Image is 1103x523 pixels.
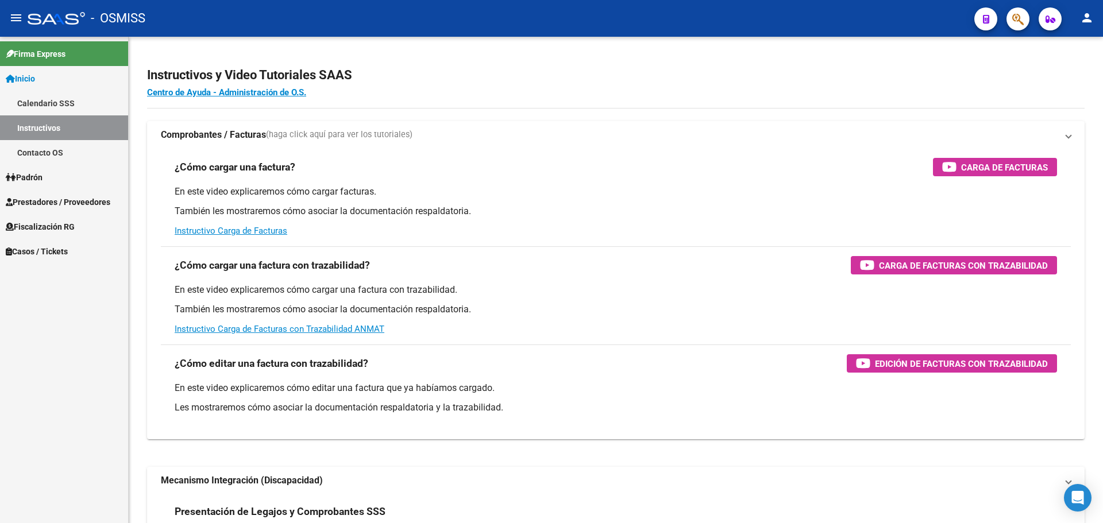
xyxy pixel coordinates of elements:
[175,382,1057,394] p: En este video explicaremos cómo editar una factura que ya habíamos cargado.
[9,11,23,25] mat-icon: menu
[147,64,1085,86] h2: Instructivos y Video Tutoriales SAAS
[175,303,1057,316] p: También les mostraremos cómo asociar la documentación respaldatoria.
[175,226,287,236] a: Instructivo Carga de Facturas
[175,324,384,334] a: Instructivo Carga de Facturas con Trazabilidad ANMAT
[879,258,1048,273] span: Carga de Facturas con Trazabilidad
[875,357,1048,371] span: Edición de Facturas con Trazabilidad
[175,159,295,175] h3: ¿Cómo cargar una factura?
[1064,484,1092,512] div: Open Intercom Messenger
[175,257,370,273] h3: ¿Cómo cargar una factura con trazabilidad?
[91,6,145,31] span: - OSMISS
[147,149,1085,439] div: Comprobantes / Facturas(haga click aquí para ver los tutoriales)
[847,354,1057,373] button: Edición de Facturas con Trazabilidad
[161,129,266,141] strong: Comprobantes / Facturas
[161,474,323,487] strong: Mecanismo Integración (Discapacidad)
[6,72,35,85] span: Inicio
[175,185,1057,198] p: En este video explicaremos cómo cargar facturas.
[175,205,1057,218] p: También les mostraremos cómo asociar la documentación respaldatoria.
[6,196,110,208] span: Prestadores / Proveedores
[175,401,1057,414] p: Les mostraremos cómo asociar la documentación respaldatoria y la trazabilidad.
[6,171,43,184] span: Padrón
[175,284,1057,296] p: En este video explicaremos cómo cargar una factura con trazabilidad.
[6,48,65,60] span: Firma Express
[147,467,1085,494] mat-expansion-panel-header: Mecanismo Integración (Discapacidad)
[147,87,306,98] a: Centro de Ayuda - Administración de O.S.
[266,129,412,141] span: (haga click aquí para ver los tutoriales)
[175,503,385,520] h3: Presentación de Legajos y Comprobantes SSS
[961,160,1048,175] span: Carga de Facturas
[1080,11,1094,25] mat-icon: person
[851,256,1057,274] button: Carga de Facturas con Trazabilidad
[147,121,1085,149] mat-expansion-panel-header: Comprobantes / Facturas(haga click aquí para ver los tutoriales)
[933,158,1057,176] button: Carga de Facturas
[175,355,368,371] h3: ¿Cómo editar una factura con trazabilidad?
[6,245,68,258] span: Casos / Tickets
[6,220,75,233] span: Fiscalización RG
